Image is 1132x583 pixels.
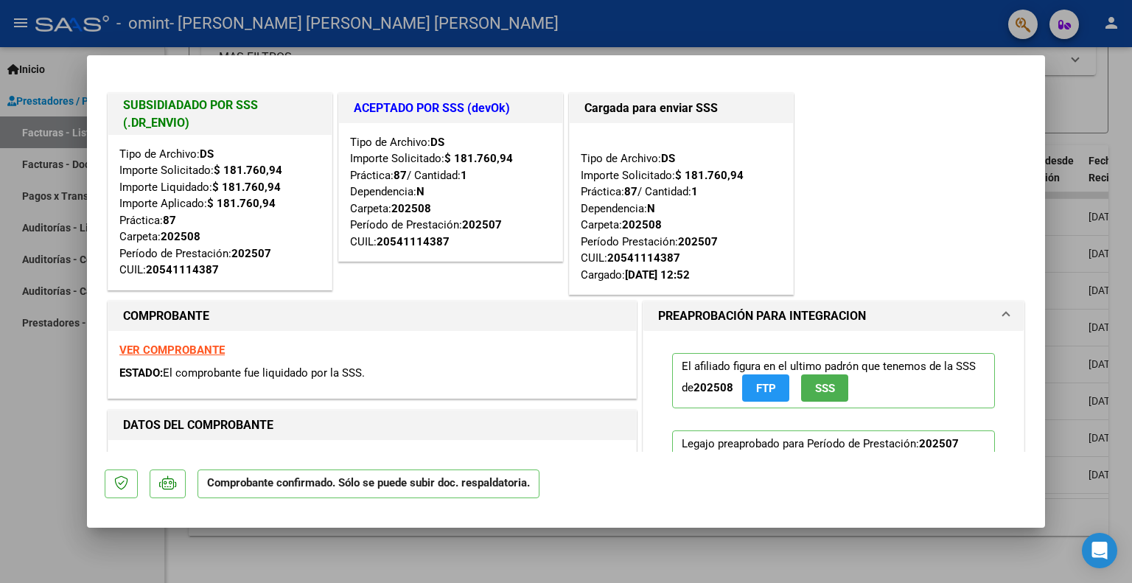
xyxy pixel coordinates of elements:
strong: $ 181.760,94 [207,197,276,210]
div: Tipo de Archivo: Importe Solicitado: Práctica: / Cantidad: Dependencia: Carpeta: Período Prestaci... [581,134,782,284]
div: 20541114387 [146,262,219,279]
button: SSS [801,374,848,402]
p: Comprobante confirmado. Sólo se puede subir doc. respaldatoria. [198,469,539,498]
strong: N [647,202,655,215]
strong: 202507 [678,235,718,248]
strong: $ 181.760,94 [675,169,744,182]
strong: $ 181.760,94 [444,152,513,165]
strong: [DATE] 12:52 [625,268,690,282]
strong: 1 [461,169,467,182]
strong: DATOS DEL COMPROBANTE [123,418,273,432]
div: Open Intercom Messenger [1082,533,1117,568]
strong: 87 [163,214,176,227]
strong: N [416,185,424,198]
button: FTP [742,374,789,402]
div: Tipo de Archivo: Importe Solicitado: Importe Liquidado: Importe Aplicado: Práctica: Carpeta: Perí... [119,146,321,279]
strong: 202507 [919,437,959,450]
h1: ACEPTADO POR SSS (devOk) [354,100,548,117]
a: VER COMPROBANTE [119,343,225,357]
div: Ver Legajo Asociado [682,452,785,468]
strong: 87 [624,185,637,198]
strong: 202508 [161,230,200,243]
strong: DS [661,152,675,165]
strong: DS [430,136,444,149]
strong: 1 [691,185,698,198]
h1: Cargada para enviar SSS [584,100,778,117]
span: FTP [756,382,776,395]
strong: 202508 [693,381,733,394]
span: El comprobante fue liquidado por la SSS. [163,366,365,380]
h1: SUBSIDIADADO POR SSS (.DR_ENVIO) [123,97,317,132]
div: 20541114387 [377,234,450,251]
span: ESTADO: [119,366,163,380]
p: El afiliado figura en el ultimo padrón que tenemos de la SSS de [672,353,995,408]
div: Tipo de Archivo: Importe Solicitado: Práctica: / Cantidad: Dependencia: Carpeta: Período de Prest... [350,134,551,251]
strong: 87 [394,169,407,182]
h1: PREAPROBACIÓN PARA INTEGRACION [658,307,866,325]
strong: 202507 [231,247,271,260]
mat-expansion-panel-header: PREAPROBACIÓN PARA INTEGRACION [643,301,1024,331]
div: 20541114387 [607,250,680,267]
strong: 202507 [462,218,502,231]
strong: $ 181.760,94 [214,164,282,177]
strong: $ 181.760,94 [212,181,281,194]
strong: COMPROBANTE [123,309,209,323]
strong: DS [200,147,214,161]
strong: 202508 [391,202,431,215]
span: SSS [815,382,835,395]
strong: 202508 [622,218,662,231]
